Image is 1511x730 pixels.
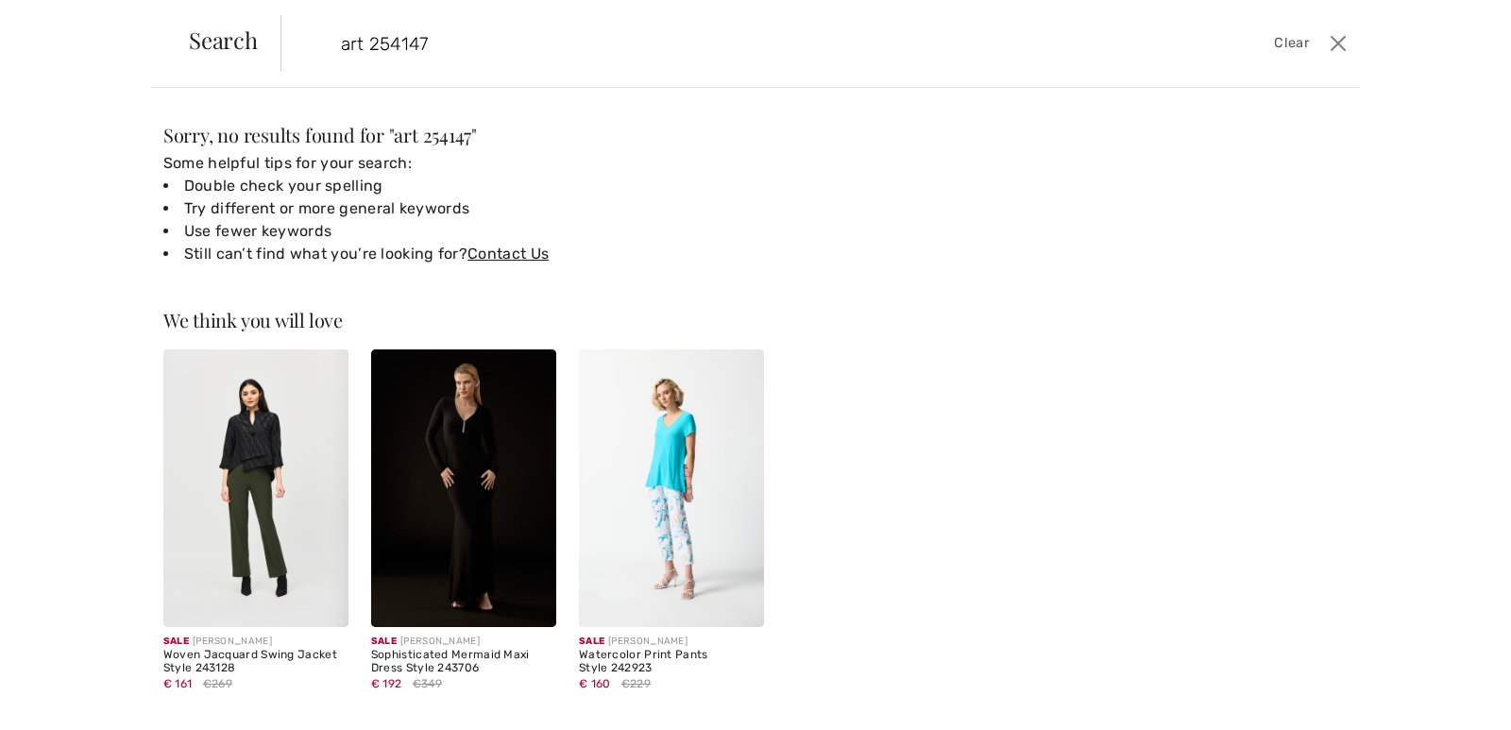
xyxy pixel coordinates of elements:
strong: Your name [34,72,113,87]
input: TYPE TO SEARCH [327,15,1075,72]
div: [PERSON_NAME] [163,635,348,649]
span: € 161 [163,677,193,690]
textarea: I want to know if the articles in my bag are available becouse I do not want to order and after 1... [34,273,319,379]
button: Send [256,475,319,511]
span: We think you will love [163,307,343,332]
span: € 192 [371,677,402,690]
button: Attachments [34,413,319,458]
span: art 254147 [394,122,471,147]
span: Sale [579,636,604,647]
img: Woven Jacquard Swing Jacket Style 243128. Black [163,349,348,627]
strong: Email address [34,157,139,172]
a: Contact Us [467,245,549,263]
div: Sophisticated Mermaid Maxi Dress Style 243706 [371,649,556,675]
div: Watercolor Print Pants Style 242923 [579,649,764,675]
span: € 160 [579,677,611,690]
span: €269 [203,675,232,692]
div: [PERSON_NAME] [371,635,556,649]
li: Try different or more general keywords [163,197,972,220]
li: Double check your spelling [163,175,972,197]
div: [PERSON_NAME] [579,635,764,649]
strong: How can we help you? [34,242,199,257]
div: Some helpful tips for your search: [163,152,972,265]
span: Search [189,28,258,51]
img: Watercolor Print Pants Style 242923. Multi [579,349,764,627]
button: Close [1324,28,1352,59]
button: Minimize widget [295,23,325,49]
div: Sorry, no results found for " " [163,126,972,144]
li: Still can’t find what you’re looking for? [163,243,972,265]
li: Use fewer keywords [163,220,972,243]
span: Clear [1274,33,1309,54]
span: Sale [371,636,397,647]
span: Help [42,13,81,30]
div: Woven Jacquard Swing Jacket Style 243128 [163,649,348,675]
label: Attachments [34,394,319,413]
span: €349 [413,675,442,692]
div: Add up to 5 files [133,427,241,442]
span: Sale [163,636,189,647]
span: €229 [621,675,651,692]
img: Sophisticated Mermaid Maxi Dress Style 243706. Black [371,349,556,627]
h1: Leave us a message [81,25,268,46]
